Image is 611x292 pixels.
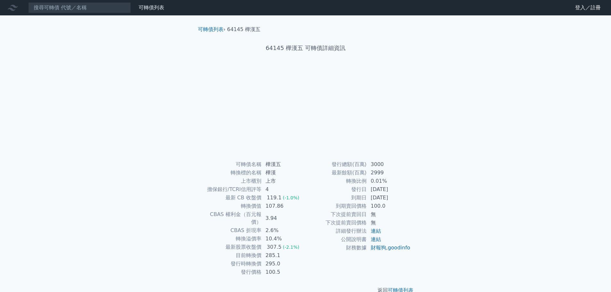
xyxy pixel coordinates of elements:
span: (-2.1%) [283,245,300,250]
td: 目前轉換價 [200,251,262,260]
td: 3.94 [262,210,306,226]
td: 100.5 [262,268,306,276]
td: 到期日 [306,194,367,202]
td: 最新股票收盤價 [200,243,262,251]
td: 擔保銀行/TCRI信用評等 [200,185,262,194]
a: 可轉債列表 [139,4,164,11]
td: 發行總額(百萬) [306,160,367,169]
td: 無 [367,219,411,227]
li: › [198,26,225,33]
td: 可轉債名稱 [200,160,262,169]
td: CBAS 折現率 [200,226,262,235]
td: [DATE] [367,185,411,194]
td: 財務數據 [306,244,367,252]
div: 307.5 [266,243,283,251]
td: 上市櫃別 [200,177,262,185]
td: 100.0 [367,202,411,210]
div: 119.1 [266,194,283,202]
td: 10.4% [262,235,306,243]
td: 0.01% [367,177,411,185]
a: 可轉債列表 [198,26,224,32]
a: 財報狗 [371,245,386,251]
a: 連結 [371,228,381,234]
td: 發行日 [306,185,367,194]
a: 連結 [371,236,381,242]
td: 最新 CB 收盤價 [200,194,262,202]
td: 2.6% [262,226,306,235]
td: 下次提前賣回日 [306,210,367,219]
h1: 64145 樺漢五 可轉債詳細資訊 [193,44,419,53]
td: 無 [367,210,411,219]
li: 64145 樺漢五 [227,26,260,33]
input: 搜尋可轉債 代號／名稱 [28,2,131,13]
td: 轉換比例 [306,177,367,185]
td: CBAS 權利金（百元報價） [200,210,262,226]
td: 轉換價值 [200,202,262,210]
td: [DATE] [367,194,411,202]
td: 到期賣回價格 [306,202,367,210]
td: , [367,244,411,252]
td: 最新餘額(百萬) [306,169,367,177]
span: (-1.0%) [283,195,300,200]
td: 295.0 [262,260,306,268]
td: 詳細發行辦法 [306,227,367,235]
td: 上市 [262,177,306,185]
td: 發行價格 [200,268,262,276]
td: 4 [262,185,306,194]
td: 轉換溢價率 [200,235,262,243]
a: 登入／註冊 [570,3,606,13]
td: 2999 [367,169,411,177]
td: 下次提前賣回價格 [306,219,367,227]
td: 樺漢五 [262,160,306,169]
td: 發行時轉換價 [200,260,262,268]
td: 107.86 [262,202,306,210]
td: 285.1 [262,251,306,260]
td: 3000 [367,160,411,169]
td: 公開說明書 [306,235,367,244]
td: 轉換標的名稱 [200,169,262,177]
a: goodinfo [388,245,410,251]
td: 樺漢 [262,169,306,177]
